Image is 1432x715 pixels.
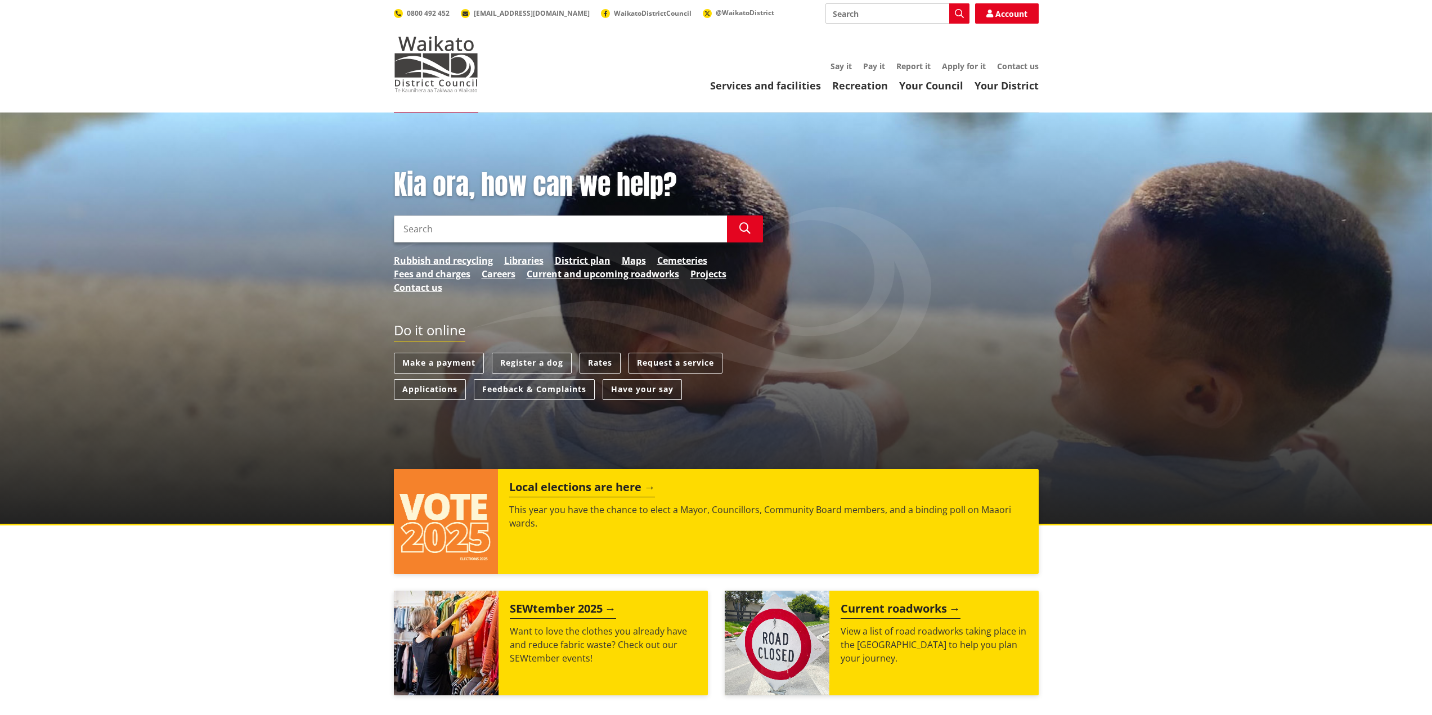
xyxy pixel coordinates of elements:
span: @WaikatoDistrict [716,8,774,17]
p: Want to love the clothes you already have and reduce fabric waste? Check out our SEWtember events! [510,624,697,665]
input: Search input [825,3,969,24]
p: View a list of road roadworks taking place in the [GEOGRAPHIC_DATA] to help you plan your journey. [841,624,1027,665]
a: Your District [975,79,1039,92]
img: Vote 2025 [394,469,499,574]
a: Services and facilities [710,79,821,92]
a: Pay it [863,61,885,71]
h1: Kia ora, how can we help? [394,169,763,201]
a: Request a service [629,353,722,374]
a: SEWtember 2025 Want to love the clothes you already have and reduce fabric waste? Check out our S... [394,591,708,695]
a: Apply for it [942,61,986,71]
a: Recreation [832,79,888,92]
a: Have your say [603,379,682,400]
a: Make a payment [394,353,484,374]
a: Report it [896,61,931,71]
img: SEWtember [394,591,499,695]
a: Feedback & Complaints [474,379,595,400]
a: Contact us [394,281,442,294]
a: Current and upcoming roadworks [527,267,679,281]
h2: Local elections are here [509,480,655,497]
a: Rubbish and recycling [394,254,493,267]
h2: Current roadworks [841,602,960,619]
a: Register a dog [492,353,572,374]
a: WaikatoDistrictCouncil [601,8,692,18]
a: @WaikatoDistrict [703,8,774,17]
span: [EMAIL_ADDRESS][DOMAIN_NAME] [474,8,590,18]
a: Fees and charges [394,267,470,281]
a: Cemeteries [657,254,707,267]
a: Rates [580,353,621,374]
a: Current roadworks View a list of road roadworks taking place in the [GEOGRAPHIC_DATA] to help you... [725,591,1039,695]
a: Say it [831,61,852,71]
a: Applications [394,379,466,400]
a: District plan [555,254,610,267]
h2: Do it online [394,322,465,342]
a: Local elections are here This year you have the chance to elect a Mayor, Councillors, Community B... [394,469,1039,574]
span: 0800 492 452 [407,8,450,18]
a: Contact us [997,61,1039,71]
a: Projects [690,267,726,281]
a: [EMAIL_ADDRESS][DOMAIN_NAME] [461,8,590,18]
img: Road closed sign [725,591,829,695]
h2: SEWtember 2025 [510,602,616,619]
span: WaikatoDistrictCouncil [614,8,692,18]
a: Your Council [899,79,963,92]
a: Libraries [504,254,544,267]
a: Maps [622,254,646,267]
img: Waikato District Council - Te Kaunihera aa Takiwaa o Waikato [394,36,478,92]
a: Account [975,3,1039,24]
a: Careers [482,267,515,281]
a: 0800 492 452 [394,8,450,18]
input: Search input [394,215,727,242]
p: This year you have the chance to elect a Mayor, Councillors, Community Board members, and a bindi... [509,503,1027,530]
